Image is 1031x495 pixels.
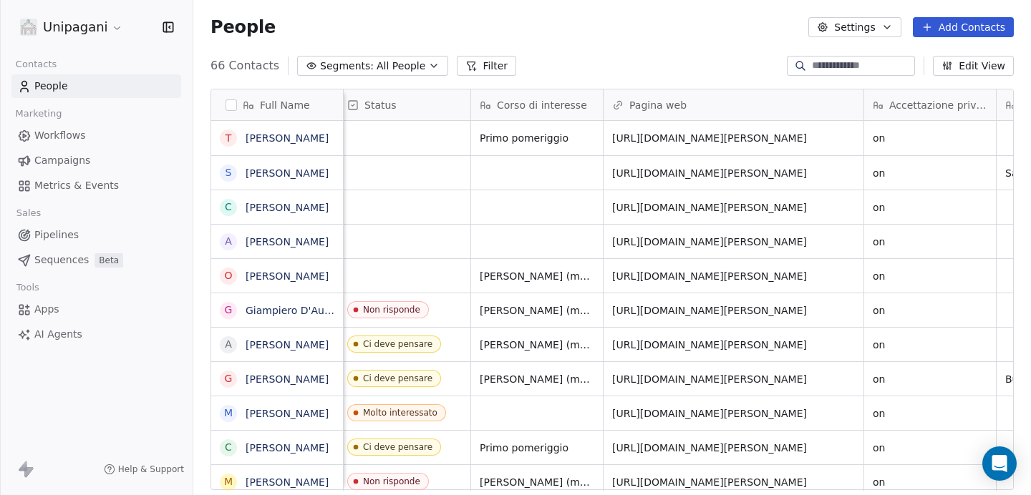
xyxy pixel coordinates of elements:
[246,476,329,488] a: [PERSON_NAME]
[873,269,987,283] span: on
[225,371,233,386] div: G
[612,408,807,419] a: [URL][DOMAIN_NAME][PERSON_NAME]
[246,236,329,247] a: [PERSON_NAME]
[612,442,807,454] a: [URL][DOMAIN_NAME][PERSON_NAME]
[10,202,47,224] span: Sales
[9,54,63,75] span: Contacts
[480,303,594,318] span: [PERSON_NAME] (massimo 18:30)
[211,121,344,491] div: grid
[224,474,233,489] div: M
[457,56,516,76] button: Filter
[612,373,807,385] a: [URL][DOMAIN_NAME][PERSON_NAME]
[34,178,119,193] span: Metrics & Events
[873,166,987,180] span: on
[471,89,603,120] div: Corso di interesse
[95,253,123,268] span: Beta
[224,268,232,283] div: O
[225,337,232,352] div: a
[34,128,86,143] span: Workflows
[20,19,37,36] img: logo%20unipagani.png
[363,476,420,486] div: Non risponde
[246,270,329,282] a: [PERSON_NAME]
[377,59,425,74] span: All People
[246,408,329,419] a: [PERSON_NAME]
[34,79,68,94] span: People
[104,464,184,475] a: Help & Support
[226,131,232,146] div: T
[225,234,232,249] div: A
[34,327,82,342] span: AI Agents
[246,167,329,179] a: [PERSON_NAME]
[913,17,1014,37] button: Add Contacts
[873,303,987,318] span: on
[497,98,587,112] span: Corso di interesse
[612,305,807,316] a: [URL][DOMAIN_NAME][PERSON_NAME]
[34,253,89,268] span: Sequences
[320,59,374,74] span: Segments:
[363,408,437,418] div: Molto interessato
[11,149,181,172] a: Campaigns
[11,223,181,247] a: Pipelines
[873,372,987,386] span: on
[808,17,901,37] button: Settings
[11,174,181,197] a: Metrics & Events
[612,167,807,179] a: [URL][DOMAIN_NAME][PERSON_NAME]
[873,131,987,145] span: on
[480,269,594,283] span: [PERSON_NAME] (massimo 18:30)
[11,74,181,98] a: People
[34,153,90,168] span: Campaigns
[246,373,329,385] a: [PERSON_NAME]
[612,202,807,213] a: [URL][DOMAIN_NAME][PERSON_NAME]
[210,57,279,74] span: 66 Contacts
[933,56,1014,76] button: Edit View
[260,98,310,112] span: Full Name
[612,132,807,144] a: [URL][DOMAIN_NAME][PERSON_NAME]
[480,372,594,386] span: [PERSON_NAME] (massimo 18:30)
[363,339,432,349] div: Ci deve pensare
[363,442,432,452] div: Ci deve pensare
[246,202,329,213] a: [PERSON_NAME]
[363,305,420,315] div: Non risponde
[11,124,181,147] a: Workflows
[873,406,987,421] span: on
[480,338,594,352] span: [PERSON_NAME] (massimo 18:30)
[246,339,329,351] a: [PERSON_NAME]
[9,103,68,124] span: Marketing
[873,338,987,352] span: on
[480,131,594,145] span: Primo pomeriggio
[612,236,807,247] a: [URL][DOMAIN_NAME][PERSON_NAME]
[629,98,687,112] span: Pagina web
[612,476,807,488] a: [URL][DOMAIN_NAME][PERSON_NAME]
[864,89,996,120] div: Accettazione privacy
[480,475,594,489] span: [PERSON_NAME] (massimo 18:30)
[480,441,594,455] span: Primo pomeriggio
[224,406,233,421] div: M
[11,248,181,272] a: SequencesBeta
[10,277,45,298] span: Tools
[612,339,807,351] a: [URL][DOMAIN_NAME][PERSON_NAME]
[873,235,987,249] span: on
[339,89,470,120] div: Status
[873,475,987,489] span: on
[604,89,863,120] div: Pagina web
[246,132,329,144] a: [PERSON_NAME]
[225,200,232,215] div: C
[226,165,232,180] div: S
[982,446,1017,481] div: Open Intercom Messenger
[873,441,987,455] span: on
[246,442,329,454] a: [PERSON_NAME]
[11,298,181,321] a: Apps
[225,440,232,455] div: C
[364,98,397,112] span: Status
[873,200,987,215] span: on
[11,323,181,346] a: AI Agents
[225,303,233,318] div: G
[612,270,807,282] a: [URL][DOMAIN_NAME][PERSON_NAME]
[889,98,987,112] span: Accettazione privacy
[43,18,108,36] span: Unipagani
[17,15,126,39] button: Unipagani
[210,16,276,38] span: People
[34,227,79,242] span: Pipelines
[34,302,59,317] span: Apps
[246,305,337,316] a: Giampiero D'Auria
